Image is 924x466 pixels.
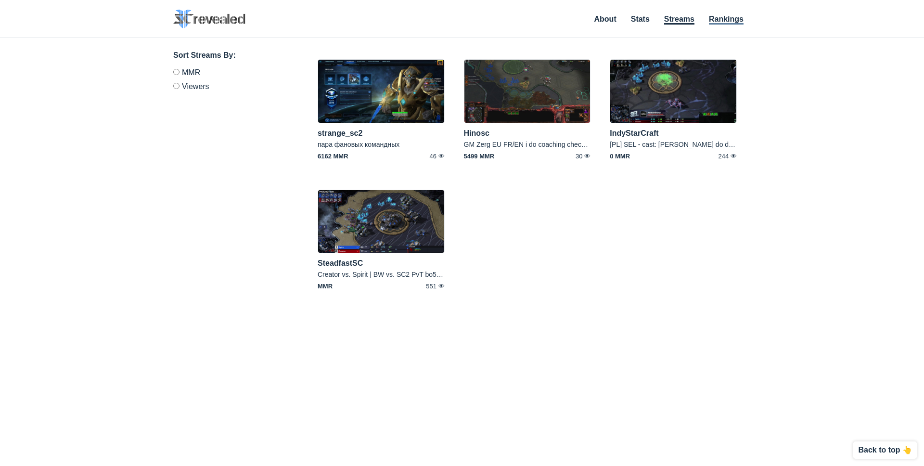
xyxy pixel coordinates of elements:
[709,15,744,25] a: Rankings
[173,10,245,28] img: SC2 Revealed
[664,15,694,25] a: Streams
[464,129,489,137] a: Hinosc
[402,153,445,159] span: 46 👁
[318,190,445,254] img: live_user_steadfastsc-1280x640.jpg
[173,79,289,91] label: Viewers
[464,59,591,123] img: live_user_hinosc-1280x640.jpg
[610,141,750,148] a: [PL] SEL - cast: [PERSON_NAME] do domu :D
[318,271,706,278] a: Creator vs. Spirit | BW vs. SC2 PvT bo5 Decider Match | $5000 SEL Masters #2 !bracket !youtube ![...
[610,59,737,123] img: live_user_indystarcraft-1280x640.jpg
[631,15,650,23] a: Stats
[173,69,180,75] input: MMR
[318,259,363,267] a: SteadfastSC
[610,153,652,159] span: 0 MMR
[318,129,362,137] a: strange_sc2
[858,446,912,454] p: Back to top 👆
[318,141,399,148] a: пара фановых командных
[318,153,360,159] span: 6162 MMR
[464,141,602,148] a: GM Zerg EU FR/EN i do coaching check bio !!
[694,153,737,159] span: 244 👁
[173,83,180,89] input: Viewers
[318,59,445,123] img: live_user_strange_sc2-1280x640.jpg
[594,15,616,23] a: About
[402,283,445,289] span: 551 👁
[318,283,360,289] span: MMR
[610,129,658,137] a: IndyStarCraft
[173,50,289,61] h3: Sort Streams By:
[464,153,506,159] span: 5499 MMR
[173,69,289,79] label: MMR
[548,153,590,159] span: 30 👁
